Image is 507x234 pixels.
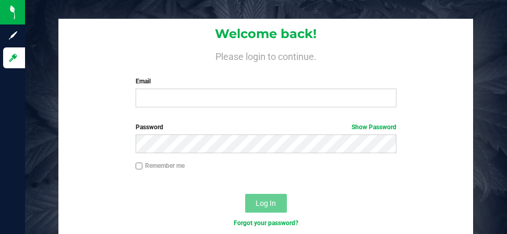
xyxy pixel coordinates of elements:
a: Forgot your password? [234,219,298,227]
label: Remember me [136,161,185,170]
button: Log In [245,194,287,213]
input: Remember me [136,163,143,170]
span: Log In [256,199,276,207]
label: Email [136,77,396,86]
h4: Please login to continue. [58,50,473,62]
a: Show Password [352,124,396,131]
inline-svg: Sign up [8,30,18,41]
inline-svg: Log in [8,53,18,63]
span: Password [136,124,163,131]
h1: Welcome back! [58,27,473,41]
